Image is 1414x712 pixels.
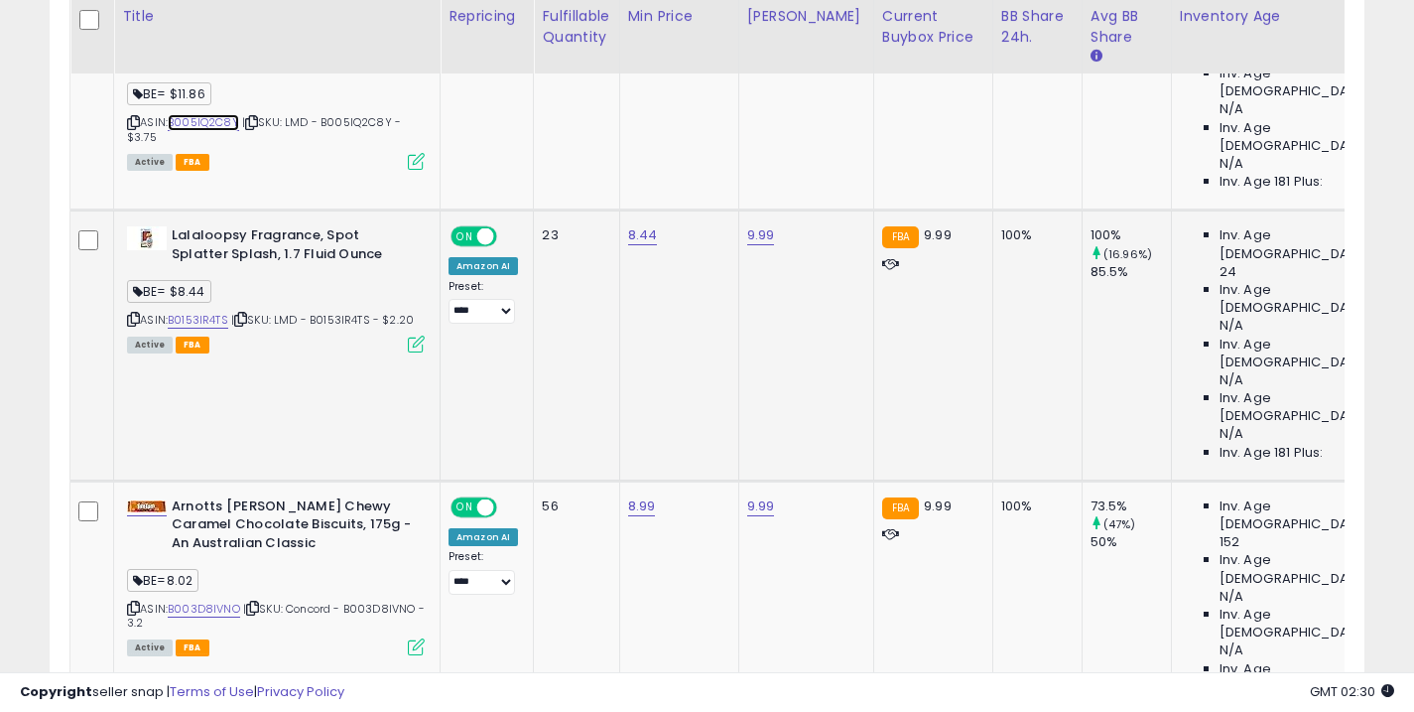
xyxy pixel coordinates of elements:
div: Current Buybox Price [882,6,984,48]
span: Inv. Age [DEMOGRAPHIC_DATA]-180: [1220,119,1401,155]
small: Avg BB Share. [1091,48,1102,66]
span: N/A [1220,641,1243,659]
div: 73.5% [1091,498,1171,515]
span: Inv. Age 181 Plus: [1220,444,1324,462]
span: N/A [1220,371,1243,389]
span: | SKU: LMD - B0153IR4TS - $2.20 [231,312,414,328]
div: seller snap | | [20,683,344,702]
span: FBA [176,154,209,171]
span: | SKU: LMD - B005IQ2C8Y - $3.75 [127,114,401,144]
a: B0153IR4TS [168,312,228,329]
span: All listings currently available for purchase on Amazon [127,640,173,656]
small: (16.96%) [1103,246,1152,262]
span: N/A [1220,100,1243,118]
div: 100% [1001,498,1067,515]
span: Inv. Age 181 Plus: [1220,173,1324,191]
span: Inv. Age [DEMOGRAPHIC_DATA]: [1220,336,1401,371]
a: Terms of Use [170,682,254,701]
div: Repricing [449,6,525,27]
span: BE= $8.44 [127,280,211,303]
span: Inv. Age [DEMOGRAPHIC_DATA]: [1220,65,1401,100]
span: OFF [494,498,526,515]
span: 24 [1220,263,1236,281]
div: [PERSON_NAME] [747,6,865,27]
span: N/A [1220,155,1243,173]
div: 23 [542,226,603,244]
span: 2025-10-12 02:30 GMT [1310,682,1394,701]
small: FBA [882,226,919,248]
div: 56 [542,498,603,515]
div: 100% [1091,226,1171,244]
div: Amazon AI [449,257,518,275]
b: Arnotts [PERSON_NAME] Chewy Caramel Chocolate Biscuits, 175g - An Australian Classic [172,498,413,558]
a: 8.99 [628,497,656,516]
span: OFF [494,228,526,245]
img: 41gZO5ENujL._SL40_.jpg [127,226,167,250]
span: Inv. Age [DEMOGRAPHIC_DATA]-180: [1220,389,1401,425]
div: Min Price [628,6,730,27]
a: B005IQ2C8Y [168,114,239,131]
div: Amazon AI [449,528,518,546]
span: Inv. Age [DEMOGRAPHIC_DATA]: [1220,281,1401,317]
div: Avg BB Share [1091,6,1163,48]
div: BB Share 24h. [1001,6,1074,48]
span: N/A [1220,588,1243,606]
a: Privacy Policy [257,682,344,701]
img: 41DiwVeeK+L._SL40_.jpg [127,500,167,512]
div: 100% [1001,226,1067,244]
span: ON [452,228,477,245]
a: 9.99 [747,497,775,516]
div: Preset: [449,280,518,325]
span: All listings currently available for purchase on Amazon [127,337,173,354]
div: 85.5% [1091,263,1171,281]
b: Lalaloopsy Fragrance, Spot Splatter Splash, 1.7 Fluid Ounce [172,226,413,268]
span: ON [452,498,477,515]
a: 9.99 [747,225,775,245]
span: FBA [176,640,209,656]
span: BE=8.02 [127,569,198,592]
small: FBA [882,498,919,519]
span: BE= $11.86 [127,82,211,105]
span: All listings currently available for purchase on Amazon [127,154,173,171]
span: Inv. Age [DEMOGRAPHIC_DATA]: [1220,551,1401,587]
div: Preset: [449,550,518,595]
span: 9.99 [924,225,952,244]
div: 50% [1091,533,1171,551]
span: N/A [1220,425,1243,443]
div: Inventory Age [1180,6,1408,27]
span: 152 [1220,533,1239,551]
span: 9.99 [924,497,952,515]
span: N/A [1220,317,1243,335]
span: FBA [176,337,209,354]
span: Inv. Age [DEMOGRAPHIC_DATA]: [1220,226,1401,262]
span: Inv. Age [DEMOGRAPHIC_DATA]: [1220,606,1401,641]
span: Inv. Age [DEMOGRAPHIC_DATA]: [1220,498,1401,533]
div: Title [122,6,432,27]
a: 8.44 [628,225,658,245]
small: (47%) [1103,516,1136,532]
div: Fulfillable Quantity [542,6,610,48]
strong: Copyright [20,682,92,701]
a: B003D8IVNO [168,601,240,618]
span: | SKU: Concord - B003D8IVNO - 3.2 [127,601,425,631]
div: ASIN: [127,226,425,351]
